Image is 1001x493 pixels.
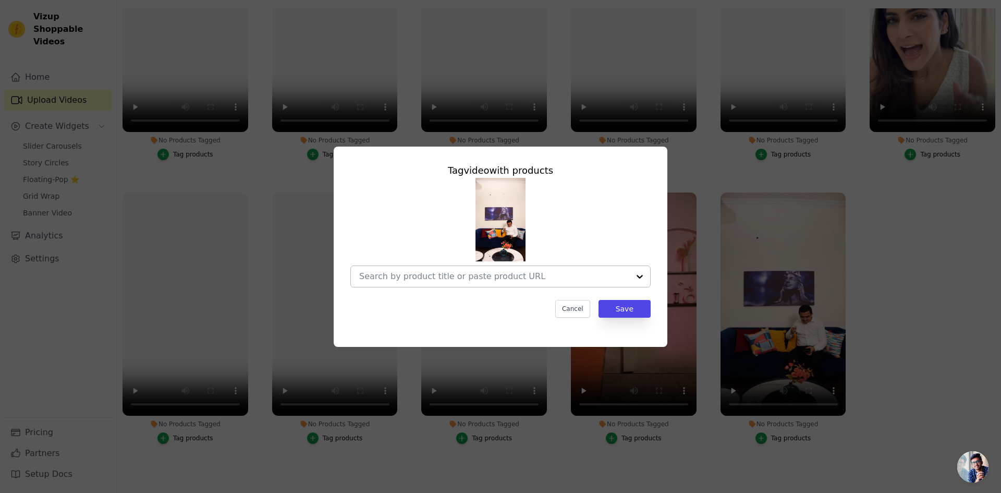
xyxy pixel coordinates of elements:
img: reel-preview-u3hv43-9x.myshopify.com-3652378807375535691_71718753861.jpeg [475,178,526,261]
button: Save [599,300,651,318]
div: Tag video with products [350,163,651,178]
a: Open chat [957,451,988,483]
input: Search by product title or paste product URL [359,271,629,281]
button: Cancel [555,300,590,318]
